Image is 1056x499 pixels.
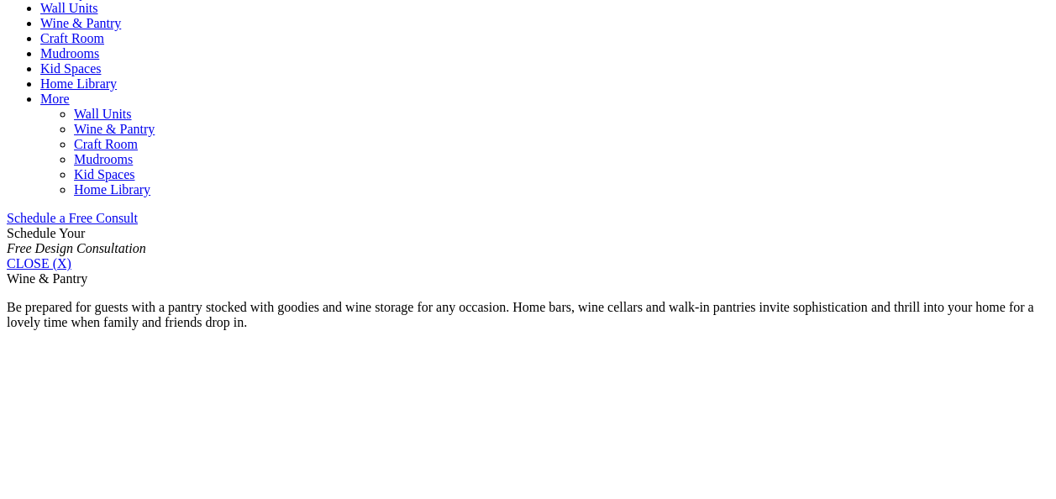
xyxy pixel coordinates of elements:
a: Wall Units [74,107,131,121]
a: Home Library [40,76,117,91]
a: More menu text will display only on big screen [40,92,70,106]
a: Wine & Pantry [40,16,121,30]
span: Wine & Pantry [7,271,87,286]
a: Kid Spaces [74,167,134,181]
a: Wine & Pantry [74,122,155,136]
a: CLOSE (X) [7,256,71,271]
p: Be prepared for guests with a pantry stocked with goodies and wine storage for any occasion. Home... [7,300,1049,330]
a: Schedule a Free Consult (opens a dropdown menu) [7,211,138,225]
a: Wall Units [40,1,97,15]
em: Free Design Consultation [7,241,146,255]
span: Schedule Your [7,226,146,255]
a: Kid Spaces [40,61,101,76]
a: Craft Room [40,31,104,45]
a: Home Library [74,182,150,197]
a: Craft Room [74,137,138,151]
a: Mudrooms [40,46,99,60]
a: Mudrooms [74,152,133,166]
